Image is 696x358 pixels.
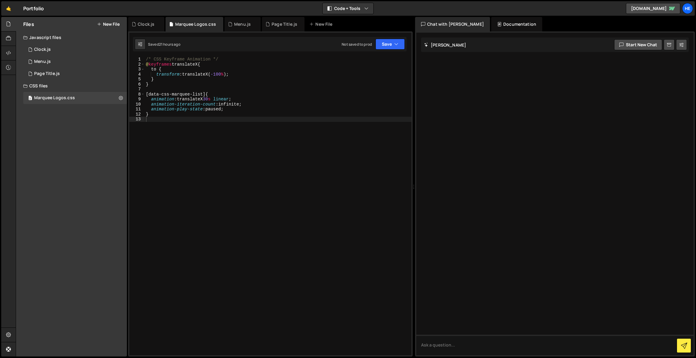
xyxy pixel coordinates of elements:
div: New File [309,21,335,27]
div: 16487/44689.js [23,44,127,56]
a: [DOMAIN_NAME] [626,3,680,14]
div: 16487/44687.js [23,56,127,68]
h2: Files [23,21,34,28]
div: Marquee Logos.css [23,92,127,104]
div: Javascript files [16,31,127,44]
div: 4 [129,72,145,77]
a: 🤙 [1,1,16,16]
div: Portfolio [23,5,44,12]
div: Menu.js [34,59,51,64]
div: 16487/44685.js [23,68,129,80]
div: Marquee Logos.css [34,95,75,101]
div: Page Title.js [272,21,297,27]
div: 6 [129,82,145,87]
div: 13 [129,117,145,122]
div: 5 [129,77,145,82]
button: New File [97,22,120,27]
span: 2 [28,96,32,101]
div: 7 [129,87,145,92]
div: 8 [129,92,145,97]
div: 12 [129,112,145,117]
div: Saved [148,42,180,47]
div: Marquee Logos.css [175,21,216,27]
div: Menu.js [234,21,251,27]
button: Code + Tools [323,3,373,14]
div: 1 [129,57,145,62]
div: Chat with [PERSON_NAME] [415,17,490,31]
div: CSS files [16,80,127,92]
button: Start new chat [614,39,662,50]
div: 11 [129,107,145,112]
div: 10 [129,102,145,107]
div: 3 [129,67,145,72]
div: 21 hours ago [159,42,180,47]
h2: [PERSON_NAME] [424,42,466,48]
div: Not saved to prod [342,42,372,47]
div: Documentation [491,17,542,31]
a: He [682,3,693,14]
div: Clock.js [34,47,51,52]
div: 9 [129,97,145,102]
div: Page Title.js [34,71,60,76]
div: 2 [129,62,145,67]
div: Clock.js [138,21,154,27]
button: Save [375,39,405,50]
